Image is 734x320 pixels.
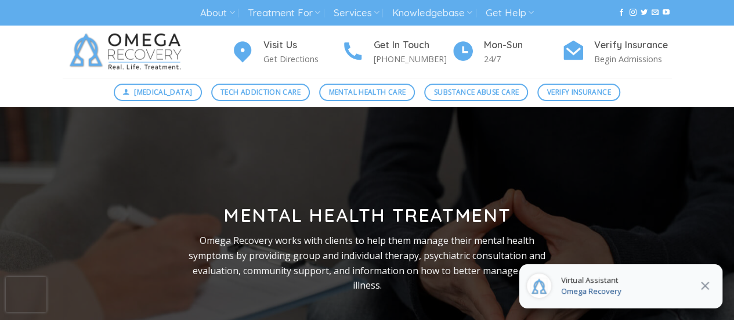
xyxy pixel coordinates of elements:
[652,9,659,17] a: Send us an email
[374,38,451,53] h4: Get In Touch
[200,2,234,24] a: About
[248,2,320,24] a: Treatment For
[484,52,562,66] p: 24/7
[594,38,672,53] h4: Verify Insurance
[434,87,519,98] span: Substance Abuse Care
[374,52,451,66] p: [PHONE_NUMBER]
[486,2,534,24] a: Get Help
[211,84,310,101] a: Tech Addiction Care
[663,9,670,17] a: Follow on YouTube
[629,9,636,17] a: Follow on Instagram
[392,2,472,24] a: Knowledgebase
[484,38,562,53] h4: Mon-Sun
[594,52,672,66] p: Begin Admissions
[537,84,620,101] a: Verify Insurance
[223,203,511,226] strong: Mental Health Treatment
[547,87,611,98] span: Verify Insurance
[6,277,46,312] iframe: reCAPTCHA
[220,87,301,98] span: Tech Addiction Care
[562,38,672,66] a: Verify Insurance Begin Admissions
[263,38,341,53] h4: Visit Us
[341,38,451,66] a: Get In Touch [PHONE_NUMBER]
[134,87,192,98] span: [MEDICAL_DATA]
[179,233,555,293] p: Omega Recovery works with clients to help them manage their mental health symptoms by providing g...
[263,52,341,66] p: Get Directions
[618,9,625,17] a: Follow on Facebook
[231,38,341,66] a: Visit Us Get Directions
[329,87,406,98] span: Mental Health Care
[641,9,648,17] a: Follow on Twitter
[319,84,415,101] a: Mental Health Care
[63,26,193,78] img: Omega Recovery
[114,84,202,101] a: [MEDICAL_DATA]
[424,84,528,101] a: Substance Abuse Care
[333,2,379,24] a: Services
